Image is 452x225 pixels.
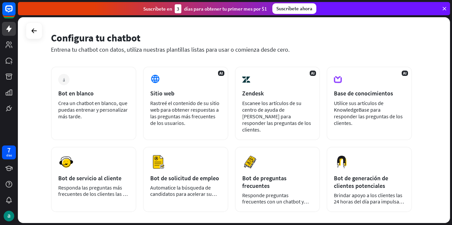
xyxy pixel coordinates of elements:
[177,6,179,12] font: 3
[219,71,223,76] font: AI
[5,3,25,23] button: Abrir el widget de chat LiveChat
[334,89,393,97] font: Base de conocimientos
[150,174,219,182] font: Bot de solicitud de empleo
[242,100,311,133] font: Escanee los artículos de su centro de ayuda de [PERSON_NAME] para responder las preguntas de los ...
[334,100,403,126] font: Utilice sus artículos de KnowledgeBase para responder las preguntas de los clientes.
[334,174,388,190] font: Bot de generación de clientes potenciales
[58,89,94,97] font: Bot en blanco
[242,174,287,190] font: Bot de preguntas frecuentes
[150,184,217,203] font: Automatice la búsqueda de candidatos para acelerar su proceso de contratación.
[334,192,404,211] font: Brindar apoyo a los clientes las 24 horas del día para impulsar las ventas.
[51,31,140,44] font: Configura tu chatbot
[311,71,315,76] font: AI
[276,5,312,12] font: Suscríbete ahora
[58,100,128,120] font: Crea un chatbot en blanco, que puedas entrenar y personalizar más tarde.
[51,46,290,53] font: Entrena tu chatbot con datos, utiliza nuestras plantillas listas para usar o comienza desde cero.
[7,146,11,154] font: 7
[143,6,172,12] font: Suscríbete en
[58,174,121,182] font: Bot de servicio al cliente
[242,192,309,211] font: Responde preguntas frecuentes con un chatbot y ahorra tiempo.
[58,184,128,210] font: Responda las preguntas más frecuentes de los clientes las 24 horas del día, los 7 días de la semana.
[2,145,16,159] a: 7 días
[150,100,219,126] font: Rastreé el contenido de su sitio web para obtener respuestas a las preguntas más frecuentes de lo...
[242,89,264,97] font: Zendesk
[63,77,65,82] font: más
[150,89,174,97] font: Sitio web
[184,6,267,12] font: días para obtener tu primer mes por $1
[6,153,12,157] font: días
[403,71,407,76] font: AI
